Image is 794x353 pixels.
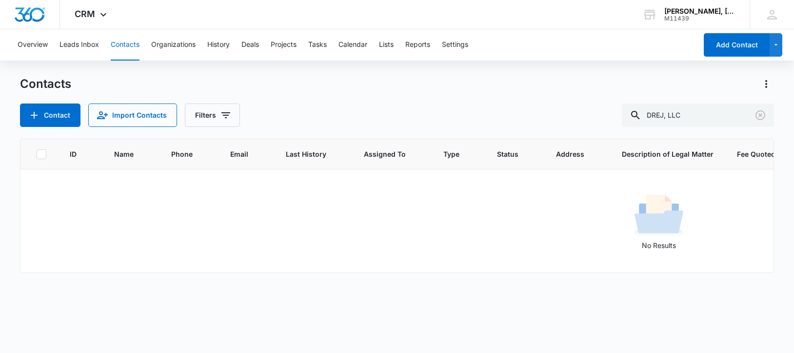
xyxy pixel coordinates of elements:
span: Name [114,149,134,159]
span: Assigned To [364,149,406,159]
span: Last History [286,149,326,159]
img: No Results [635,191,683,240]
input: Search Contacts [622,104,774,127]
button: Tasks [308,29,327,61]
button: Calendar [338,29,367,61]
span: Phone [171,149,193,159]
button: Overview [18,29,48,61]
button: Lists [379,29,394,61]
button: Add Contact [20,104,80,127]
span: CRM [75,9,95,19]
h1: Contacts [20,77,71,91]
span: Email [230,149,248,159]
button: Filters [185,104,240,127]
span: Address [556,149,584,159]
button: Reports [405,29,430,61]
div: account id [664,15,735,22]
button: Import Contacts [88,104,177,127]
span: Fee Quoted [737,149,775,159]
button: Actions [758,76,774,92]
button: Leads Inbox [60,29,99,61]
span: Status [497,149,518,159]
button: Organizations [151,29,196,61]
span: ID [70,149,77,159]
button: Add Contact [704,33,770,57]
button: History [207,29,230,61]
button: Projects [271,29,297,61]
button: Deals [241,29,259,61]
span: Description of Legal Matter [622,149,714,159]
button: Settings [442,29,468,61]
button: Contacts [111,29,139,61]
div: account name [664,7,735,15]
span: Type [443,149,459,159]
button: Clear [753,107,768,123]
